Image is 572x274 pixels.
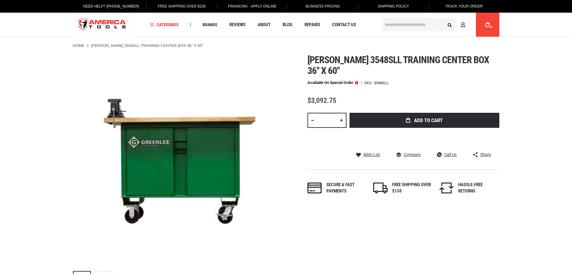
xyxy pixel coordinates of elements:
span: Repairs [304,23,320,27]
a: Blog [280,21,295,29]
div: Secure & fast payments [326,182,365,195]
a: Wish List [356,152,380,157]
a: Repairs [302,21,323,29]
div: 3548SLL [374,81,389,85]
img: GREENLEE 3548SLL TRAINING CENTER BOX 36" X 60" [73,54,286,268]
a: Compare [396,152,421,157]
span: Add to Cart [414,118,443,123]
a: 0 [482,13,493,37]
span: Brands [203,23,217,27]
a: Reviews [227,21,248,29]
span: Blog [283,23,292,27]
span: Reviews [229,23,246,27]
strong: [PERSON_NAME] 3548SLL TRAINING CENTER BOX 36" X 60" [91,43,203,48]
span: Categories [150,23,179,27]
p: Available on Special Order [307,81,358,85]
img: returns [439,183,454,193]
span: Shipping Policy [378,4,409,8]
span: [PERSON_NAME] 3548sll training center box 36" x 60" [307,54,489,76]
div: FREE SHIPPING OVER $150 [392,182,431,195]
span: About [258,23,271,27]
span: 0 [491,26,492,29]
a: Brands [200,21,220,29]
div: HASSLE-FREE RETURNS [458,182,497,195]
span: Share [480,152,491,157]
span: $3,092.75 [307,96,336,105]
span: Wish List [363,152,380,157]
img: America Tools [73,14,131,36]
iframe: Secure express checkout frame [348,130,501,147]
a: About [255,21,273,29]
img: shipping [373,183,388,193]
a: Call Us [437,152,457,157]
a: Home [73,43,85,48]
a: Contact Us [329,21,359,29]
span: Contact Us [332,23,356,27]
span: Compare [404,152,421,157]
a: Categories [147,21,181,29]
a: store logo [73,14,131,36]
span: Call Us [444,152,457,157]
button: Search [444,19,455,30]
img: payments [307,183,322,193]
button: Add to Cart [350,113,499,128]
strong: SKU [364,81,374,85]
